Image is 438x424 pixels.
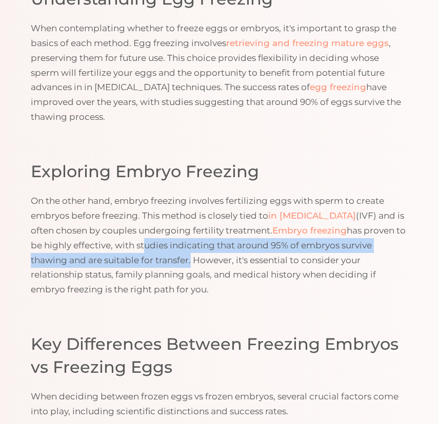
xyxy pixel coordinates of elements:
a: egg freezing [310,82,366,92]
a: in [MEDICAL_DATA] [268,210,356,221]
p: When deciding between frozen eggs vs frozen embryos, several crucial factors come into play, incl... [31,389,407,419]
a: Embryo freezing [272,225,347,236]
p: When contemplating whether to freeze eggs or embryos, it's important to grasp the basics of each ... [31,21,407,124]
h2: Exploring Embryo Freezing [31,160,407,183]
a: retrieving and freezing mature eggs [226,38,389,48]
p: On the other hand, embryo freezing involves fertilizing eggs with sperm to create embryos before ... [31,194,407,297]
h2: Key Differences Between Freezing Embryos vs Freezing Eggs [31,333,407,379]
